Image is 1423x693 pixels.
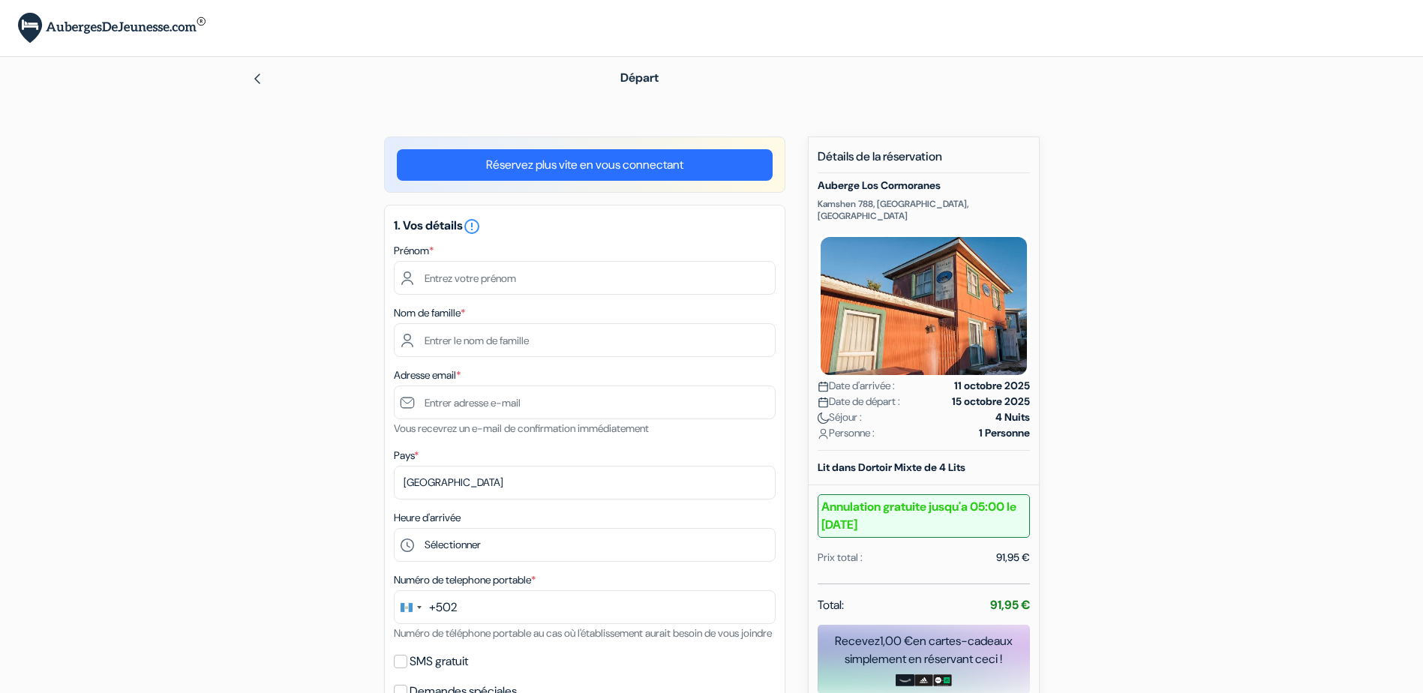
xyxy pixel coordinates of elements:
[818,149,1030,173] h5: Détails de la réservation
[395,591,457,623] button: Change country, selected Guatemala (+502)
[394,572,536,588] label: Numéro de telephone portable
[394,367,461,383] label: Adresse email
[818,378,895,394] span: Date d'arrivée :
[394,448,419,463] label: Pays
[397,149,773,181] a: Réservez plus vite en vous connectant
[818,397,829,408] img: calendar.svg
[394,626,772,640] small: Numéro de téléphone portable au cas où l'établissement aurait besoin de vous joindre
[394,323,776,357] input: Entrer le nom de famille
[896,674,914,686] img: amazon-card-no-text.png
[394,217,776,235] h5: 1. Vos détails
[818,632,1030,668] div: Recevez en cartes-cadeaux simplement en réservant ceci !
[818,596,844,614] span: Total:
[394,261,776,295] input: Entrez votre prénom
[18,13,206,43] img: AubergesDeJeunesse.com
[463,217,481,233] a: error_outline
[954,378,1030,394] strong: 11 octobre 2025
[394,385,776,419] input: Entrer adresse e-mail
[410,651,468,672] label: SMS gratuit
[979,425,1030,441] strong: 1 Personne
[914,674,933,686] img: adidas-card.png
[952,394,1030,409] strong: 15 octobre 2025
[995,409,1030,425] strong: 4 Nuits
[933,674,952,686] img: uber-uber-eats-card.png
[394,305,465,321] label: Nom de famille
[394,510,461,526] label: Heure d'arrivée
[818,394,900,409] span: Date de départ :
[251,73,263,85] img: left_arrow.svg
[818,381,829,392] img: calendar.svg
[463,217,481,235] i: error_outline
[996,550,1030,565] div: 91,95 €
[818,412,829,424] img: moon.svg
[818,428,829,439] img: user_icon.svg
[818,198,1030,222] p: Kamshen 788, [GEOGRAPHIC_DATA], [GEOGRAPHIC_DATA]
[818,550,863,565] div: Prix total :
[394,421,649,435] small: Vous recevrez un e-mail de confirmation immédiatement
[818,460,965,474] b: Lit dans Dortoir Mixte de 4 Lits
[429,598,457,616] div: +502
[818,494,1030,538] b: Annulation gratuite jusqu'a 05:00 le [DATE]
[818,409,862,425] span: Séjour :
[620,70,659,85] span: Départ
[818,179,1030,192] h5: Auberge Los Cormoranes
[990,597,1030,613] strong: 91,95 €
[818,425,875,441] span: Personne :
[880,633,913,649] span: 1,00 €
[394,243,434,259] label: Prénom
